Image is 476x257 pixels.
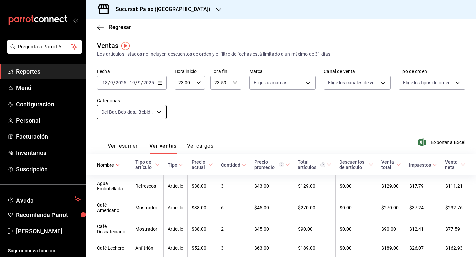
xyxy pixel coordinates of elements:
[16,212,68,218] font: Recomienda Parrot
[210,69,241,74] label: Hora fin
[294,175,335,197] td: $129.00
[298,159,331,170] span: Total artículos
[135,80,137,85] span: /
[109,24,131,30] span: Regresar
[168,162,183,168] span: Tipo
[405,218,441,240] td: $12.41
[16,117,40,124] font: Personal
[250,175,294,197] td: $43.00
[399,69,465,74] label: Tipo de orden
[141,80,143,85] span: /
[250,218,294,240] td: $45.00
[254,79,288,86] span: Elige las marcas
[294,197,335,218] td: $270.00
[138,80,141,85] input: --
[16,228,62,235] font: [PERSON_NAME]
[335,240,377,256] td: $0.00
[131,175,164,197] td: Refrescos
[254,159,290,170] span: Precio promedio
[131,197,164,218] td: Mostrador
[164,240,188,256] td: Artículo
[86,240,131,256] td: Café Lechero
[328,79,378,86] span: Elige los canales de venta
[420,138,465,146] button: Exportar a Excel
[16,149,46,156] font: Inventarios
[102,80,108,85] input: --
[86,175,131,197] td: Agua Embotellada
[108,143,139,149] font: Ver resumen
[188,175,217,197] td: $38.00
[187,143,214,154] button: Ver cargos
[405,197,441,218] td: $37.24
[115,80,127,85] input: ----
[339,159,367,170] div: Descuentos de artículo
[188,197,217,218] td: $38.00
[249,69,316,74] label: Marca
[217,218,250,240] td: 2
[86,197,131,218] td: Café Americano
[108,80,110,85] span: /
[135,159,154,170] div: Tipo de artículo
[441,218,476,240] td: $77.59
[97,162,114,168] div: Nombre
[131,240,164,256] td: Anfitrión
[254,159,276,170] font: Precio promedio
[97,24,131,30] button: Regresar
[143,80,154,85] input: ----
[217,175,250,197] td: 3
[250,197,294,218] td: $45.00
[129,80,135,85] input: --
[164,197,188,218] td: Artículo
[339,159,373,170] span: Descuentos de artículo
[16,68,40,75] font: Reportes
[377,218,405,240] td: $90.00
[5,48,82,55] a: Pregunta a Parrot AI
[97,41,118,51] div: Ventas
[121,42,130,50] img: Marcador de información sobre herramientas
[188,240,217,256] td: $52.00
[16,195,72,203] span: Ayuda
[403,79,451,86] span: Elige los tipos de orden
[18,43,71,50] span: Pregunta a Parrot AI
[131,218,164,240] td: Mostrador
[445,159,465,170] span: Venta neta
[324,69,391,74] label: Canal de venta
[377,240,405,256] td: $189.00
[441,175,476,197] td: $111.21
[294,218,335,240] td: $90.00
[381,159,401,170] span: Venta total
[441,240,476,256] td: $162.93
[409,162,431,168] div: Impuestos
[188,218,217,240] td: $38.00
[16,101,54,108] font: Configuración
[101,109,154,115] span: Del Bar, Bebidas., Bebidas
[164,175,188,197] td: Artículo
[97,69,167,74] label: Fecha
[221,162,246,168] span: Cantidad
[294,240,335,256] td: $189.00
[127,80,129,85] span: -
[405,240,441,256] td: $26.07
[441,197,476,218] td: $232.76
[168,162,177,168] div: Tipo
[298,159,318,170] font: Total artículos
[405,175,441,197] td: $17.79
[320,162,325,167] svg: El total de artículos considera cambios de precios en los artículos, así como costos adicionales ...
[175,69,205,74] label: Hora inicio
[279,162,284,167] svg: Precio promedio = Total artículos / cantidad
[335,218,377,240] td: $0.00
[217,197,250,218] td: 6
[335,175,377,197] td: $0.00
[431,140,465,145] font: Exportar a Excel
[110,5,211,13] h3: Sucursal: Palax ([GEOGRAPHIC_DATA])
[250,240,294,256] td: $63.00
[377,197,405,218] td: $270.00
[7,40,82,54] button: Pregunta a Parrot AI
[108,143,213,154] div: Pestañas de navegación
[335,197,377,218] td: $0.00
[113,80,115,85] span: /
[381,159,395,170] div: Venta total
[409,162,437,168] span: Impuestos
[110,80,113,85] input: --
